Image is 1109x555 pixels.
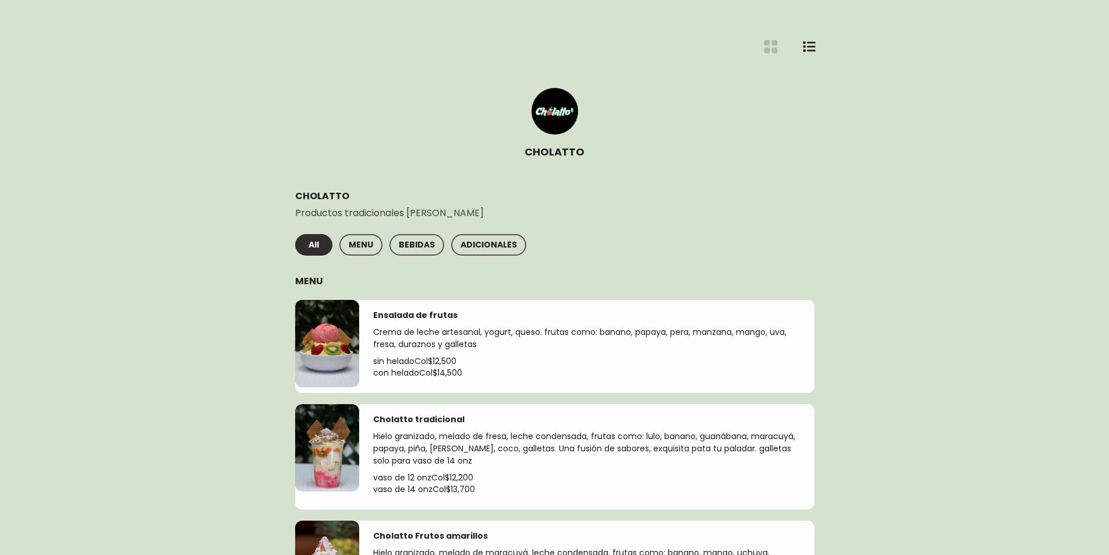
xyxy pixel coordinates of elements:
button: List View Button [801,37,818,56]
button: ADICIONALES [451,234,526,256]
span: BEBIDAS [399,238,435,252]
span: ADICIONALES [460,238,517,252]
p: Productos tradicionales [PERSON_NAME] [295,206,814,220]
h4: Cholatto Frutos amarillos [373,530,488,542]
span: MENU [349,238,373,252]
p: vaso de 14 onz Col$ 13,700 [373,483,800,495]
h4: Ensalada de frutas [373,309,458,321]
button: Grid View Button [761,37,780,56]
p: sin helado Col$ 12,500 [373,355,800,367]
p: vaso de 12 onz Col$ 12,200 [373,472,800,483]
p: con helado Col$ 14,500 [373,367,800,379]
button: MENU [339,234,382,256]
p: Crema de leche artesanal, yogurt, queso. frutas como: banano, papaya, pera, manzana, mango, uva, ... [373,326,800,355]
button: All [295,234,332,256]
h1: CHOLATTO [525,144,584,160]
p: Hielo granizado, melado de fresa, leche condensada, frutas como: lulo, banano, guanábana, maracuy... [373,430,800,472]
h2: CHOLATTO [295,189,814,203]
button: BEBIDAS [389,234,444,256]
h4: Cholatto tradicional [373,413,465,426]
h3: MENU [295,274,814,288]
span: All [304,238,323,252]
